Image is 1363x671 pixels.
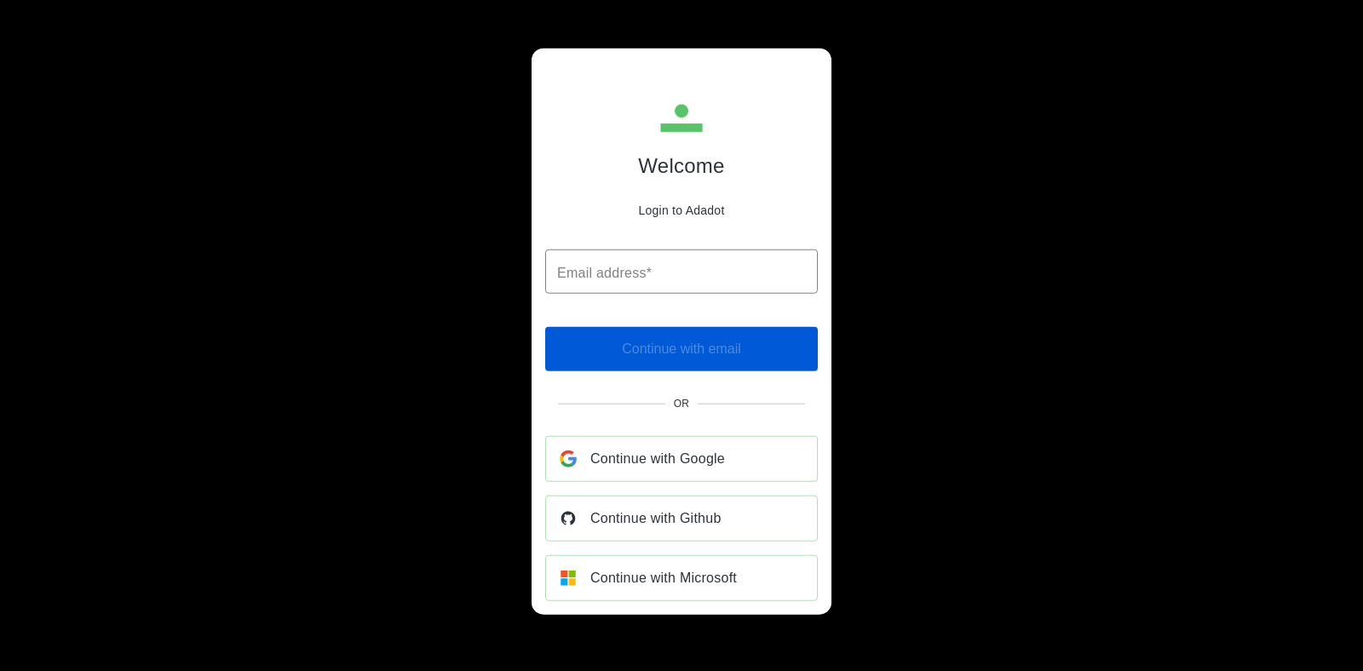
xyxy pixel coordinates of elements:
[545,554,818,600] a: Continue with Microsoft
[590,446,725,470] span: Continue with Google
[659,96,704,141] img: Adadot
[638,154,724,178] h1: Welcome
[590,565,737,589] span: Continue with Microsoft
[579,96,784,229] div: Adadot
[545,435,818,481] a: Continue with Google
[638,204,724,217] p: Login to Adadot
[545,495,818,541] a: Continue with Github
[674,397,690,409] span: Or
[545,326,818,370] span: Enter an email to continue
[590,506,722,530] span: Continue with Github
